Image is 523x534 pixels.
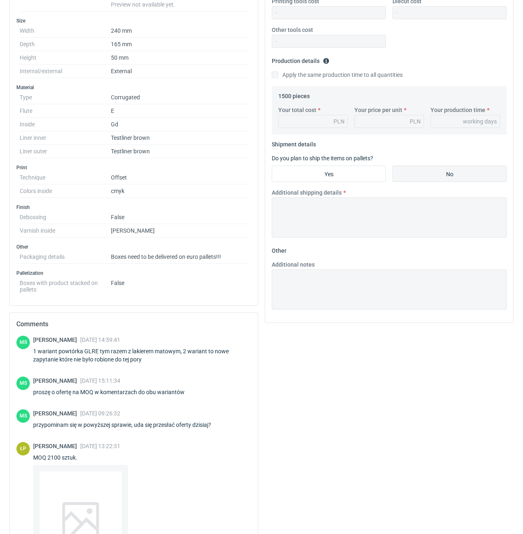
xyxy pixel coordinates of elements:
dt: Type [20,91,111,104]
figcaption: MS [16,409,30,423]
label: Other tools cost [272,26,313,34]
dd: [PERSON_NAME] [111,224,248,238]
div: working days [463,117,497,126]
dt: Flute [20,104,111,118]
label: Apply the same production time to all quantities [272,71,403,79]
h3: Size [16,18,251,24]
dd: Corrugated [111,91,248,104]
span: [PERSON_NAME] [33,410,80,417]
dt: Inside [20,118,111,131]
dt: Debossing [20,211,111,224]
span: [DATE] 13:22:31 [80,443,120,449]
span: [PERSON_NAME] [33,337,80,343]
label: Your production time [431,106,485,114]
dd: Gd [111,118,248,131]
dd: External [111,65,248,78]
span: [PERSON_NAME] [33,377,80,384]
div: przypominam się w powyższej sprawie, uda się przesłać oferty dzisiaj? [33,421,221,429]
div: MOQ 2100 sztuk. [33,453,128,462]
div: Maciej Sikora [16,377,30,390]
dt: Width [20,24,111,38]
div: Maciej Sikora [16,336,30,349]
dd: cmyk [111,184,248,198]
label: Do you plan to ship the items on pallets? [272,155,373,162]
dd: 50 mm [111,51,248,65]
dd: Testliner brown [111,131,248,145]
dd: Offset [111,171,248,184]
span: [PERSON_NAME] [33,443,80,449]
dd: False [111,276,248,293]
legend: Other [272,244,286,254]
div: PLN [334,117,345,126]
label: Additional notes [272,260,315,269]
dt: Colors inside [20,184,111,198]
span: [DATE] 09:26:32 [80,410,120,417]
dd: Testliner brown [111,145,248,158]
label: Your price per unit [354,106,402,114]
div: Maciej Sikora [16,409,30,423]
dt: Packaging details [20,250,111,264]
div: 1 wariant powtórka GLRE tym razem z lakierem matowym, 2 wariant to nowe zapytanie które nie było ... [33,347,251,363]
figcaption: MS [16,377,30,390]
figcaption: ŁP [16,442,30,455]
dt: Liner inner [20,131,111,145]
div: Łukasz Postawa [16,442,30,455]
div: PLN [410,117,421,126]
dt: Liner outer [20,145,111,158]
dd: 165 mm [111,38,248,51]
dt: Internal/external [20,65,111,78]
h2: Comments [16,319,251,329]
legend: 1500 pieces [278,90,310,99]
h3: Other [16,244,251,250]
dd: 240 mm [111,24,248,38]
legend: Shipment details [272,138,316,148]
legend: Production details [272,54,329,64]
h3: Material [16,84,251,91]
dt: Technique [20,171,111,184]
span: Preview not available yet. [111,1,175,8]
dd: False [111,211,248,224]
dt: Varnish inside [20,224,111,238]
dd: Boxes need to be delivered on euro pallets!!! [111,250,248,264]
h3: Palletization [16,270,251,276]
label: Your total cost [278,106,316,114]
dt: Depth [20,38,111,51]
label: Additional shipping details [272,188,342,197]
dt: Height [20,51,111,65]
span: [DATE] 15:11:34 [80,377,120,384]
h3: Print [16,164,251,171]
span: [DATE] 14:59:41 [80,337,120,343]
h3: Finish [16,204,251,211]
dd: E [111,104,248,118]
div: proszę o ofertę na MOQ w komentarzach do obu wariantów [33,388,194,396]
figcaption: MS [16,336,30,349]
dt: Boxes with product stacked on pallets [20,276,111,293]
